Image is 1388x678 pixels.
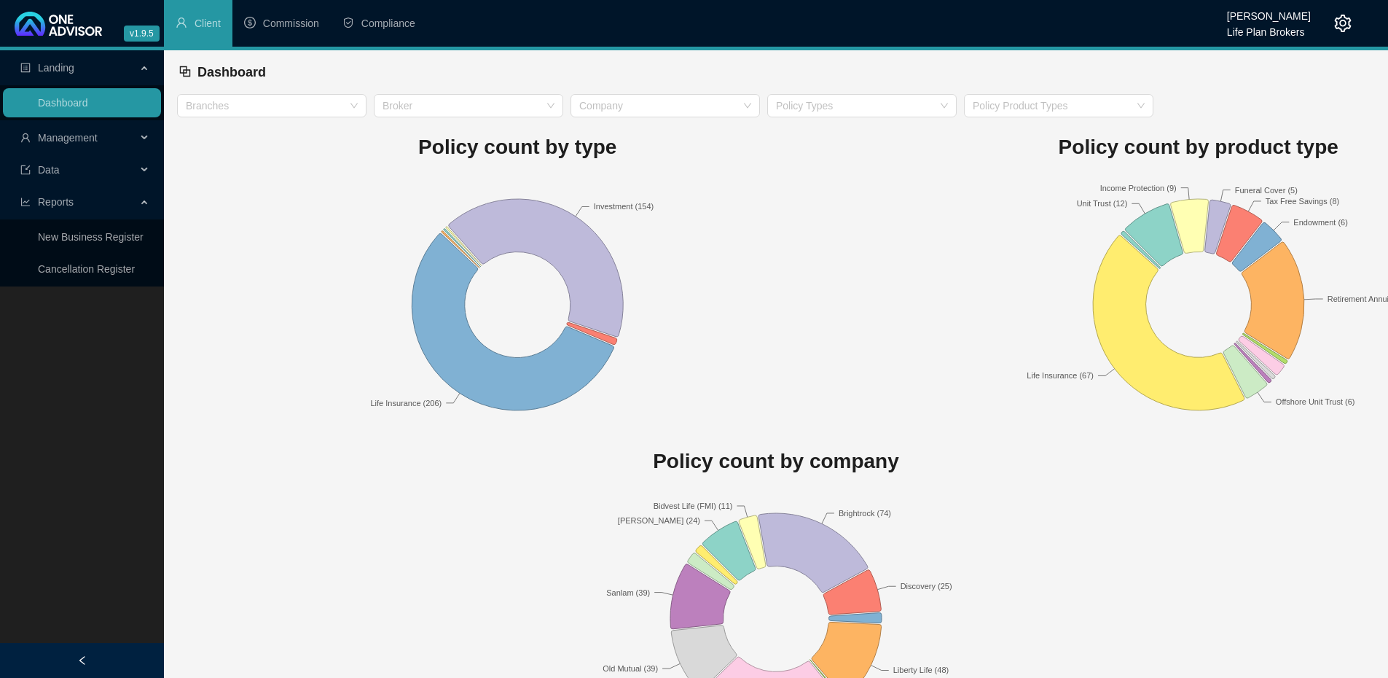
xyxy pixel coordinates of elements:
[38,263,135,275] a: Cancellation Register
[197,65,266,79] span: Dashboard
[370,398,442,407] text: Life Insurance (206)
[177,445,1375,478] h1: Policy count by company
[893,666,949,674] text: Liberty Life (48)
[20,63,31,73] span: profile
[263,17,319,29] span: Commission
[20,197,31,207] span: line-chart
[1099,183,1176,192] text: Income Protection (9)
[38,97,88,109] a: Dashboard
[1266,196,1339,205] text: Tax Free Savings (8)
[20,165,31,175] span: import
[38,132,98,144] span: Management
[15,12,102,36] img: 2df55531c6924b55f21c4cf5d4484680-logo-light.svg
[361,17,415,29] span: Compliance
[124,26,160,42] span: v1.9.5
[1276,397,1355,406] text: Offshore Unit Trust (6)
[20,133,31,143] span: user
[1227,4,1311,20] div: [PERSON_NAME]
[1293,217,1348,226] text: Endowment (6)
[603,664,658,673] text: Old Mutual (39)
[38,164,60,176] span: Data
[839,509,891,518] text: Brightrock (74)
[1076,199,1127,208] text: Unit Trust (12)
[901,582,952,591] text: Discovery (25)
[342,17,354,28] span: safety
[1334,15,1352,32] span: setting
[177,131,858,163] h1: Policy count by type
[38,196,74,208] span: Reports
[179,65,192,78] span: block
[654,502,733,510] text: Bidvest Life (FMI) (11)
[594,202,654,211] text: Investment (154)
[176,17,187,28] span: user
[1234,185,1297,194] text: Funeral Cover (5)
[606,588,650,597] text: Sanlam (39)
[1027,371,1094,380] text: Life Insurance (67)
[195,17,221,29] span: Client
[77,655,87,666] span: left
[618,516,700,525] text: [PERSON_NAME] (24)
[244,17,256,28] span: dollar
[38,231,144,243] a: New Business Register
[1227,20,1311,36] div: Life Plan Brokers
[38,62,74,74] span: Landing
